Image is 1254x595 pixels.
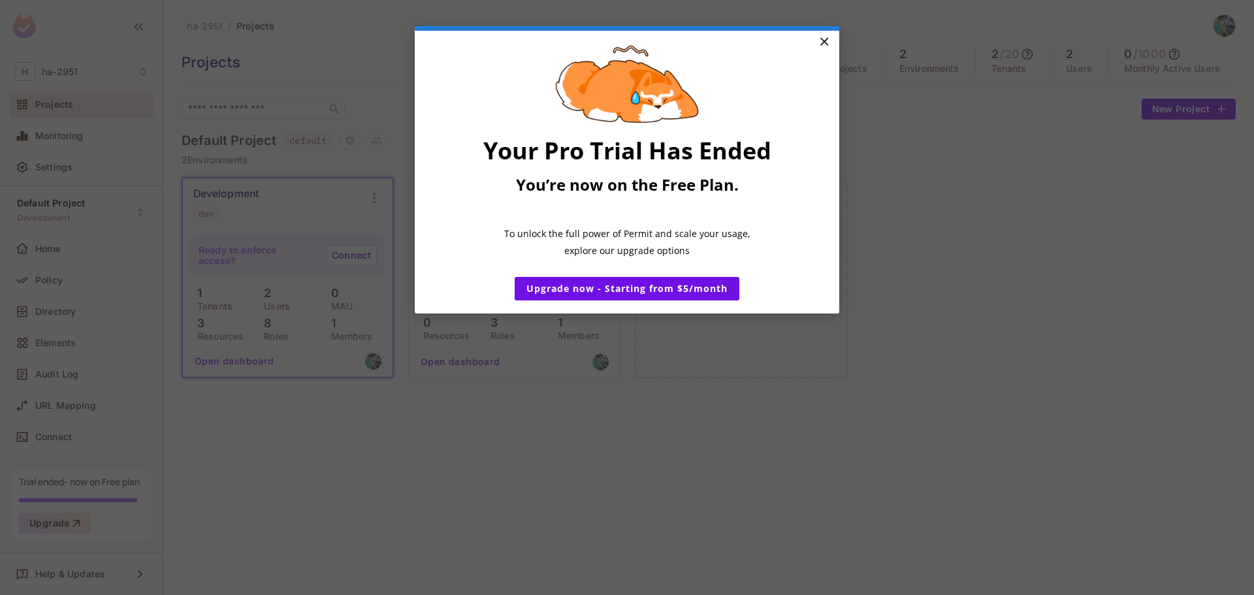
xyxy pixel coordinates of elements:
a: Upgrade now - Starting from $5/month [515,277,739,300]
div: current step [415,26,839,31]
a: Close modal [812,31,835,54]
span: explore our upgrade options [564,244,690,257]
span: Your Pro Trial Has Ended [483,135,771,167]
span: To unlock the full power of Permit and scale your usage, [504,227,750,240]
p: ​ [450,202,804,216]
span: You’re now on the Free Plan. [516,174,739,195]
